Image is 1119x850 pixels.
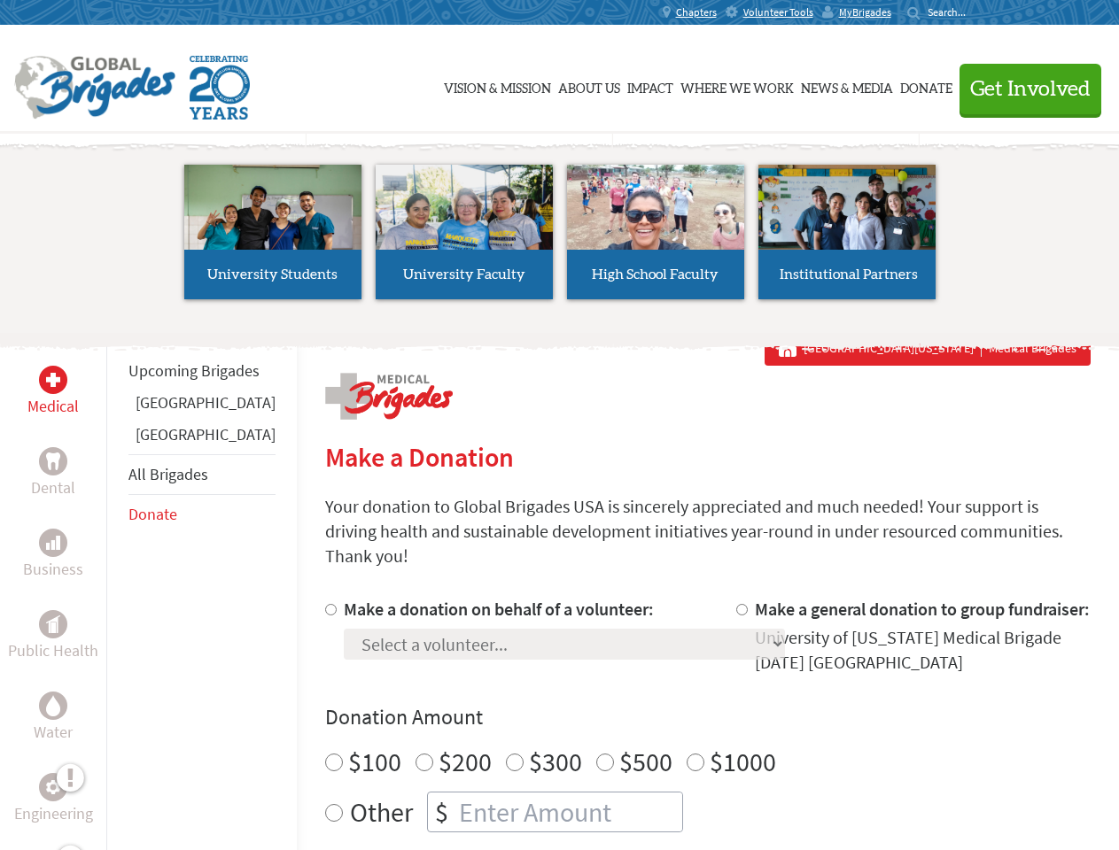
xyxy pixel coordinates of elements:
[928,5,978,19] input: Search...
[23,529,83,582] a: BusinessBusiness
[184,165,361,299] a: University Students
[350,792,413,832] label: Other
[128,504,177,524] a: Donate
[900,42,952,130] a: Donate
[39,610,67,638] div: Public Health
[128,352,276,390] li: Upcoming Brigades
[755,598,1090,620] label: Make a general donation to group fundraiser:
[34,692,73,745] a: WaterWater
[428,792,455,831] div: $
[39,366,67,394] div: Medical
[325,494,1091,568] p: Your donation to Global Brigades USA is sincerely appreciated and much needed! Your support is dr...
[8,610,98,663] a: Public HealthPublic Health
[14,801,93,826] p: Engineering
[567,165,744,299] a: High School Faculty
[27,366,79,419] a: MedicalMedical
[325,441,1091,473] h2: Make a Donation
[758,165,936,282] img: menu_brigades_submenu_4.jpg
[743,5,813,19] span: Volunteer Tools
[34,720,73,745] p: Water
[39,773,67,801] div: Engineering
[801,42,893,130] a: News & Media
[23,557,83,582] p: Business
[190,56,250,120] img: Global Brigades Celebrating 20 Years
[325,373,453,420] img: logo-medical.png
[680,42,794,130] a: Where We Work
[780,267,918,282] span: Institutional Partners
[46,373,60,387] img: Medical
[31,447,75,500] a: DentalDental
[839,5,891,19] span: MyBrigades
[128,464,208,484] a: All Brigades
[970,79,1091,100] span: Get Involved
[46,695,60,715] img: Water
[46,780,60,794] img: Engineering
[39,447,67,475] div: Dental
[128,422,276,454] li: Honduras
[529,745,582,778] label: $300
[27,394,79,419] p: Medical
[325,703,1091,731] h4: Donation Amount
[128,454,276,495] li: All Brigades
[39,692,67,720] div: Water
[184,165,361,282] img: menu_brigades_submenu_1.jpg
[344,598,654,620] label: Make a donation on behalf of a volunteer:
[376,165,553,283] img: menu_brigades_submenu_2.jpg
[31,475,75,500] p: Dental
[348,745,401,778] label: $100
[376,165,553,299] a: University Faculty
[444,42,551,130] a: Vision & Mission
[46,452,60,469] img: Dental
[755,625,1091,675] div: University of [US_STATE] Medical Brigade [DATE] [GEOGRAPHIC_DATA]
[439,745,492,778] label: $200
[758,165,936,299] a: Institutional Partners
[403,267,525,282] span: University Faculty
[128,360,260,381] a: Upcoming Brigades
[14,773,93,826] a: EngineeringEngineering
[710,745,776,778] label: $1000
[128,495,276,534] li: Donate
[567,165,744,251] img: menu_brigades_submenu_3.jpg
[136,392,276,413] a: [GEOGRAPHIC_DATA]
[455,792,682,831] input: Enter Amount
[592,267,719,282] span: High School Faculty
[128,390,276,422] li: Greece
[960,64,1101,114] button: Get Involved
[14,56,175,120] img: Global Brigades Logo
[46,615,60,633] img: Public Health
[8,638,98,663] p: Public Health
[136,424,276,444] a: [GEOGRAPHIC_DATA]
[207,267,338,282] span: University Students
[39,529,67,557] div: Business
[558,42,620,130] a: About Us
[46,536,60,550] img: Business
[619,745,672,778] label: $500
[676,5,717,19] span: Chapters
[627,42,673,130] a: Impact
